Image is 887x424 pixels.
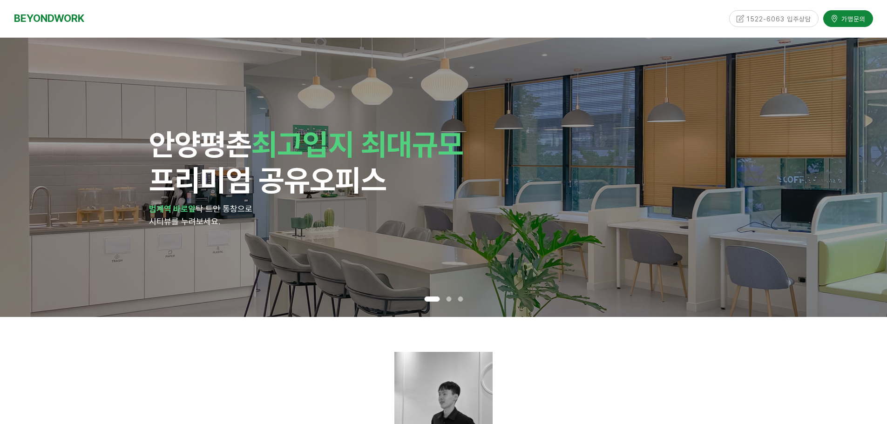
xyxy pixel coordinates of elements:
[823,9,873,25] a: 가맹문의
[196,204,252,214] span: 탁 트인 통창으로
[200,127,251,162] span: 평촌
[839,13,866,22] span: 가맹문의
[149,127,463,198] span: 안양 프리미엄 공유오피스
[251,127,463,162] span: 최고입지 최대규모
[149,204,196,214] strong: 범계역 바로앞
[14,10,84,27] a: BEYONDWORK
[149,216,220,226] span: 시티뷰를 누려보세요.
